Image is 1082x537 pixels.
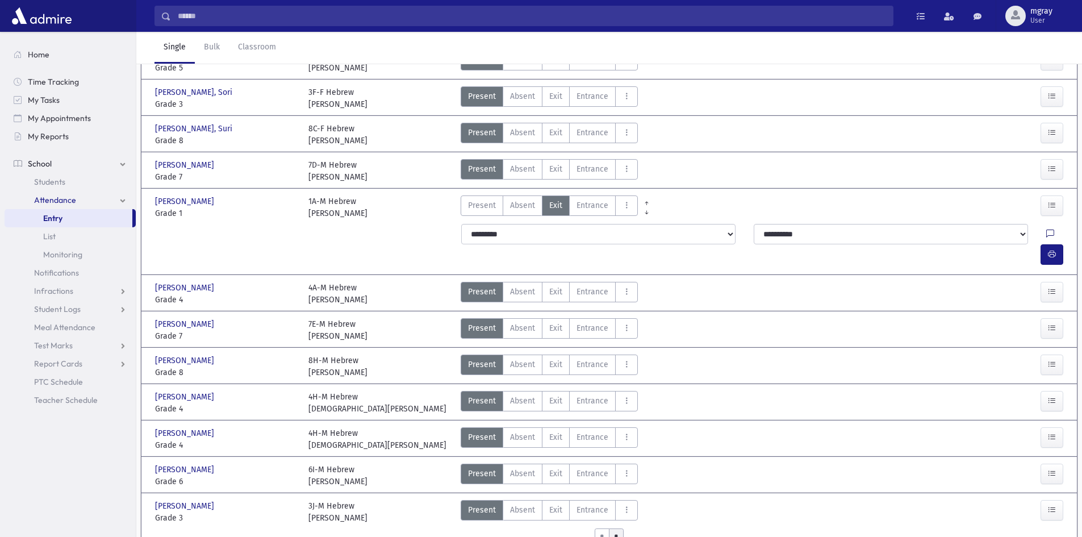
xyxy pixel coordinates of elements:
span: Entrance [576,504,608,516]
span: Present [468,163,496,175]
input: Search [171,6,893,26]
a: My Tasks [5,91,136,109]
span: School [28,159,52,169]
div: AttTypes [461,391,638,415]
span: Grade 4 [155,294,297,306]
a: Report Cards [5,355,136,373]
div: 4H-M Hebrew [DEMOGRAPHIC_DATA][PERSON_NAME] [308,391,446,415]
a: Home [5,45,136,64]
span: Present [468,90,496,102]
span: Absent [510,468,535,480]
a: My Reports [5,127,136,145]
span: Present [468,199,496,211]
span: [PERSON_NAME] [155,282,216,294]
span: Student Logs [34,304,81,314]
a: Entry [5,209,132,227]
span: Grade 4 [155,439,297,451]
span: [PERSON_NAME] [155,195,216,207]
a: Classroom [229,32,285,64]
a: Student Logs [5,300,136,318]
span: Exit [549,359,562,371]
span: Exit [549,322,562,334]
span: Notifications [34,268,79,278]
span: Entrance [576,163,608,175]
span: Exit [549,395,562,407]
span: [PERSON_NAME], Sori [155,86,235,98]
span: Absent [510,127,535,139]
span: Grade 3 [155,98,297,110]
a: List [5,227,136,245]
span: Test Marks [34,340,73,351]
div: 7D-M Hebrew [PERSON_NAME] [308,159,367,183]
span: [PERSON_NAME] [155,391,216,403]
span: Present [468,431,496,443]
span: Exit [549,286,562,298]
span: Exit [549,431,562,443]
span: Entrance [576,431,608,443]
a: Students [5,173,136,191]
span: mgray [1030,7,1052,16]
span: Absent [510,286,535,298]
span: [PERSON_NAME] [155,355,216,367]
a: Monitoring [5,245,136,264]
div: AttTypes [461,464,638,488]
div: AttTypes [461,159,638,183]
span: Exit [549,199,562,211]
span: Entrance [576,199,608,211]
span: Entrance [576,286,608,298]
a: Test Marks [5,336,136,355]
div: AttTypes [461,427,638,451]
span: [PERSON_NAME] [155,159,216,171]
div: AttTypes [461,86,638,110]
span: Present [468,468,496,480]
span: Exit [549,468,562,480]
span: Grade 6 [155,476,297,488]
span: Entry [43,213,62,223]
span: Grade 8 [155,135,297,147]
span: [PERSON_NAME] [155,427,216,439]
div: 3J-M Hebrew [PERSON_NAME] [308,500,367,524]
span: List [43,231,56,242]
span: Grade 1 [155,207,297,219]
a: Bulk [195,32,229,64]
span: Present [468,395,496,407]
span: Infractions [34,286,73,296]
div: AttTypes [461,500,638,524]
span: User [1030,16,1052,25]
div: 4A-M Hebrew [PERSON_NAME] [308,282,367,306]
div: 1A-M Hebrew [PERSON_NAME] [308,195,367,219]
a: Infractions [5,282,136,300]
span: Present [468,359,496,371]
div: AttTypes [461,318,638,342]
span: Grade 3 [155,512,297,524]
span: [PERSON_NAME] [155,464,216,476]
div: 7E-M Hebrew [PERSON_NAME] [308,318,367,342]
span: Teacher Schedule [34,395,98,405]
span: My Tasks [28,95,60,105]
a: Meal Attendance [5,318,136,336]
span: Attendance [34,195,76,205]
span: Exit [549,163,562,175]
div: AttTypes [461,282,638,306]
span: Absent [510,90,535,102]
span: PTC Schedule [34,377,83,387]
span: Home [28,49,49,60]
span: Present [468,127,496,139]
span: Report Cards [34,359,82,369]
a: Attendance [5,191,136,209]
div: 6I-M Hebrew [PERSON_NAME] [308,464,367,488]
span: Exit [549,127,562,139]
a: Time Tracking [5,73,136,91]
img: AdmirePro [9,5,74,27]
span: Grade 5 [155,62,297,74]
span: Grade 7 [155,171,297,183]
span: Monitoring [43,249,82,260]
span: Entrance [576,90,608,102]
span: Absent [510,199,535,211]
div: 3F-F Hebrew [PERSON_NAME] [308,86,367,110]
span: Grade 4 [155,403,297,415]
span: Entrance [576,359,608,371]
span: Meal Attendance [34,322,95,332]
span: Absent [510,163,535,175]
span: Absent [510,359,535,371]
